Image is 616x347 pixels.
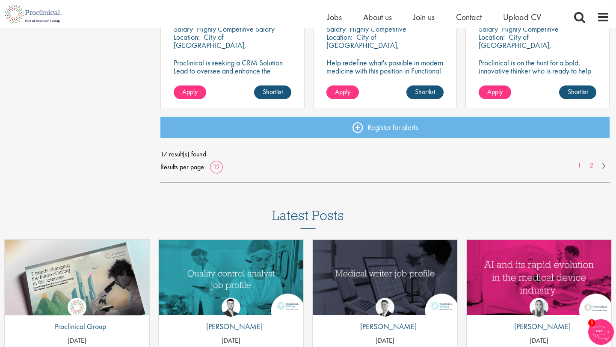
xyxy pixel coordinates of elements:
[376,298,394,317] img: George Watson
[327,12,342,23] a: Jobs
[174,24,193,34] span: Salary
[160,161,204,173] span: Results per page
[479,24,498,34] span: Salary
[313,336,457,346] p: [DATE]
[200,321,263,332] p: [PERSON_NAME]
[160,117,610,138] a: Register for alerts
[354,298,417,336] a: George Watson [PERSON_NAME]
[222,298,240,317] img: Joshua Godden
[588,319,614,345] img: Chatbot
[326,24,346,34] span: Salary
[479,32,505,42] span: Location:
[159,336,303,346] p: [DATE]
[159,240,303,315] img: quality control analyst job profile
[174,32,246,58] p: City of [GEOGRAPHIC_DATA], [GEOGRAPHIC_DATA]
[508,321,571,332] p: [PERSON_NAME]
[210,162,223,171] a: 12
[573,161,586,171] a: 1
[326,59,444,83] p: Help redefine what's possible in modern medicine with this position in Functional Analysis!
[456,12,482,23] a: Contact
[363,12,392,23] a: About us
[413,12,435,23] a: Join us
[467,240,611,315] a: Link to a post
[335,87,350,96] span: Apply
[349,24,406,34] p: Highly Competitive
[354,321,417,332] p: [PERSON_NAME]
[5,336,149,346] p: [DATE]
[48,321,106,332] p: Proclinical Group
[313,240,457,315] img: Medical writer job profile
[159,240,303,315] a: Link to a post
[530,298,548,317] img: Hannah Burke
[326,32,352,42] span: Location:
[502,24,559,34] p: Highly Competitive
[48,298,106,336] a: Proclinical Group Proclinical Group
[503,12,541,23] a: Upload CV
[68,298,86,317] img: Proclinical Group
[406,85,444,99] a: Shortlist
[174,85,206,99] a: Apply
[5,240,149,321] img: Proclinical: Life sciences hiring trends report 2025
[326,85,359,99] a: Apply
[508,298,571,336] a: Hannah Burke [PERSON_NAME]
[272,208,344,229] h3: Latest Posts
[479,32,551,58] p: City of [GEOGRAPHIC_DATA], [GEOGRAPHIC_DATA]
[467,336,611,346] p: [DATE]
[588,319,595,326] span: 1
[254,85,291,99] a: Shortlist
[585,161,598,171] a: 2
[479,85,511,99] a: Apply
[467,240,611,315] img: AI and Its Impact on the Medical Device Industry | Proclinical
[487,87,503,96] span: Apply
[174,59,291,91] p: Proclinical is seeking a CRM Solution Lead to oversee and enhance the Salesforce platform for EME...
[200,298,263,336] a: Joshua Godden [PERSON_NAME]
[174,32,200,42] span: Location:
[197,24,275,34] p: Highly Competitive Salary
[313,240,457,315] a: Link to a post
[479,59,596,91] p: Proclinical is on the hunt for a bold, innovative thinker who is ready to help push the boundarie...
[160,148,610,161] span: 17 result(s) found
[5,240,149,315] a: Link to a post
[326,32,399,58] p: City of [GEOGRAPHIC_DATA], [GEOGRAPHIC_DATA]
[559,85,596,99] a: Shortlist
[182,87,198,96] span: Apply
